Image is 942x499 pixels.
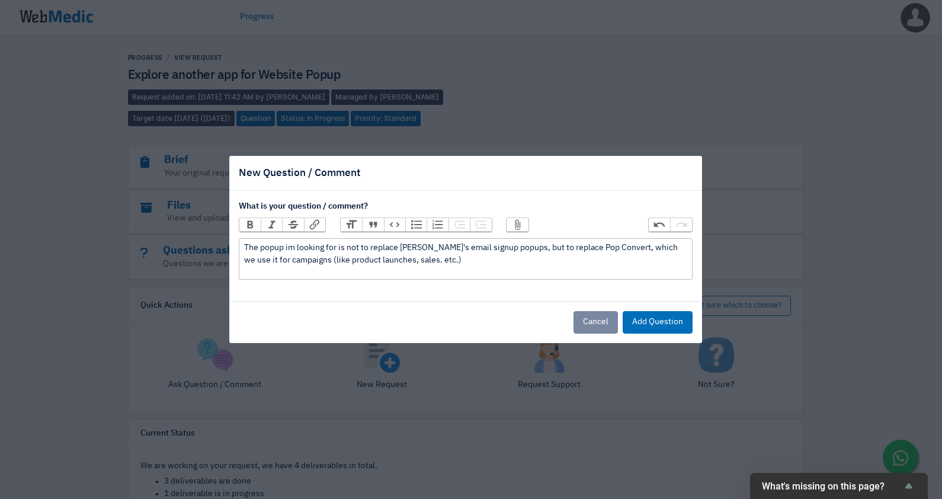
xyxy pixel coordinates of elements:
strong: What is your question / comment? [239,202,368,210]
button: Undo [649,218,670,231]
button: Heading [341,218,362,231]
button: Quote [362,218,383,231]
button: Increase Level [470,218,491,231]
button: Bullets [405,218,427,231]
button: Bold [239,218,261,231]
button: Decrease Level [448,218,470,231]
div: The popup im looking for is not to replace [PERSON_NAME]'s email signup popups, but to replace Po... [244,242,687,267]
button: Attach Files [507,218,528,231]
button: Code [384,218,405,231]
span: What's missing on this page? [762,481,902,492]
button: Cancel [573,311,618,334]
button: Add Question [623,311,693,334]
button: Strikethrough [282,218,303,231]
button: Link [304,218,325,231]
button: Show survey - What's missing on this page? [762,479,916,493]
h5: New Question / Comment [239,165,360,181]
button: Italic [261,218,282,231]
button: Redo [670,218,691,231]
button: Numbers [427,218,448,231]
